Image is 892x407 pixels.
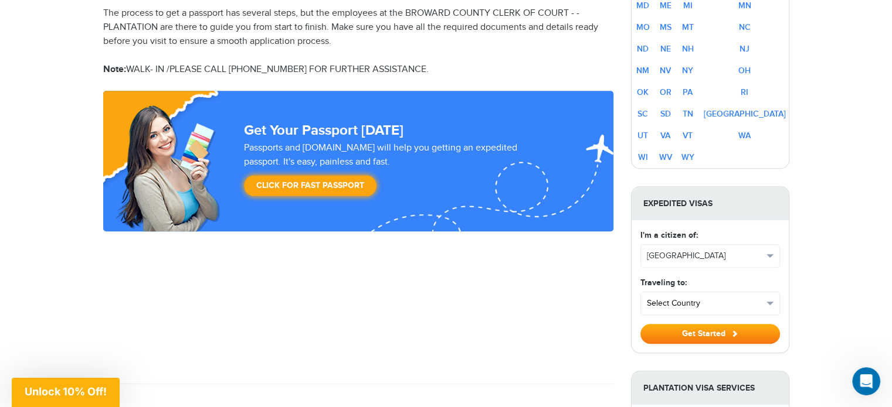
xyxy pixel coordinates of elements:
[636,1,649,11] a: MD
[739,22,751,32] a: NC
[637,44,649,54] a: ND
[103,63,613,77] p: WALK- IN /PLEASE CALL [PHONE_NUMBER] FOR FURTHER ASSISTANCE.
[659,152,672,162] a: WV
[25,385,107,398] span: Unlock 10% Off!
[682,22,694,32] a: MT
[683,1,693,11] a: MI
[103,6,613,49] p: The process to get a passport has several steps, but the employees at the BROWARD COUNTY CLERK OF...
[12,378,120,407] div: Unlock 10% Off!
[682,66,693,76] a: NY
[660,109,671,119] a: SD
[641,245,779,267] button: [GEOGRAPHIC_DATA]
[637,109,648,119] a: SC
[647,250,763,262] span: [GEOGRAPHIC_DATA]
[683,109,693,119] a: TN
[660,44,671,54] a: NE
[244,122,403,139] strong: Get Your Passport [DATE]
[632,371,789,405] strong: Plantation Visa Services
[682,44,694,54] a: NH
[660,87,671,97] a: OR
[660,66,671,76] a: NV
[681,152,694,162] a: WY
[636,66,649,76] a: NM
[632,187,789,220] strong: Expedited Visas
[704,109,786,119] a: [GEOGRAPHIC_DATA]
[638,152,648,162] a: WI
[636,22,650,32] a: MO
[239,141,559,202] div: Passports and [DOMAIN_NAME] will help you getting an expedited passport. It's easy, painless and ...
[660,22,671,32] a: MS
[244,175,377,196] a: Click for Fast Passport
[647,297,763,309] span: Select Country
[738,1,751,11] a: MN
[637,131,648,141] a: UT
[660,1,671,11] a: ME
[660,131,670,141] a: VA
[852,367,880,395] iframe: Intercom live chat
[641,292,779,314] button: Select Country
[683,131,693,141] a: VT
[637,87,649,97] a: OK
[103,64,126,75] strong: Note:
[740,44,749,54] a: NJ
[640,276,687,289] label: Traveling to:
[640,229,698,241] label: I'm a citizen of:
[738,66,751,76] a: OH
[738,131,751,141] a: WA
[103,231,613,372] iframe: Customer reviews powered by Trustpilot
[683,87,693,97] a: PA
[640,324,780,344] button: Get Started
[741,87,748,97] a: RI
